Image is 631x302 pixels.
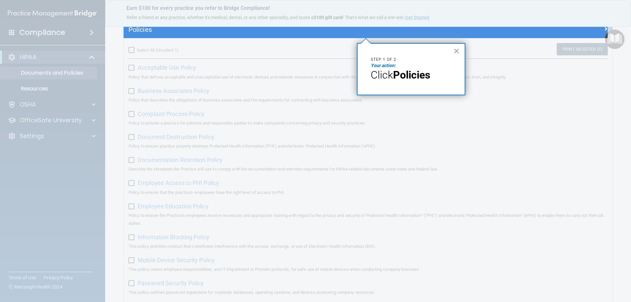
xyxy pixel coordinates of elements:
em: Your action: [371,63,396,68]
h5: Policies [129,26,485,33]
button: Close [454,46,460,56]
p: Step 1 of 2 [371,57,452,62]
span: Click [371,69,393,81]
strong: Policies [393,69,430,81]
button: Open Resource Center [605,30,624,49]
